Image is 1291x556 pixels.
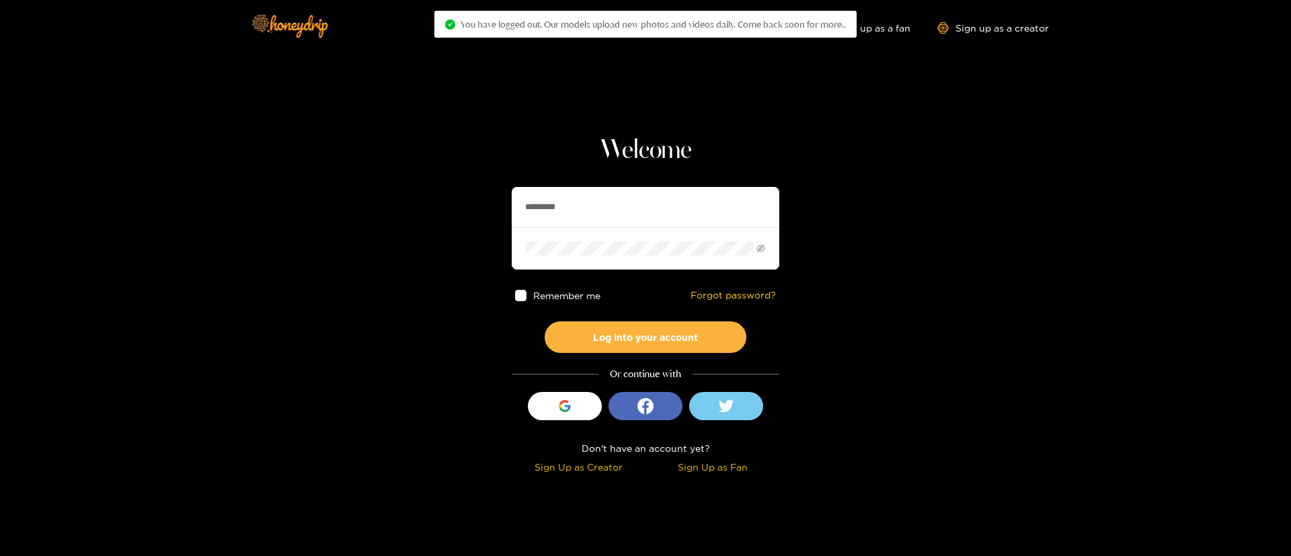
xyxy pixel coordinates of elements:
span: You have logged out. Our models upload new photos and videos daily. Come back soon for more.. [461,19,846,30]
a: Sign up as a fan [818,22,910,34]
div: Sign Up as Creator [515,459,642,475]
span: check-circle [445,19,455,30]
a: Forgot password? [691,290,776,301]
button: Log into your account [545,321,746,353]
div: Don't have an account yet? [512,440,779,456]
div: Sign Up as Fan [649,459,776,475]
a: Sign up as a creator [937,22,1049,34]
div: Or continue with [512,366,779,382]
span: Remember me [533,290,600,301]
h1: Welcome [512,134,779,167]
span: eye-invisible [756,244,765,253]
